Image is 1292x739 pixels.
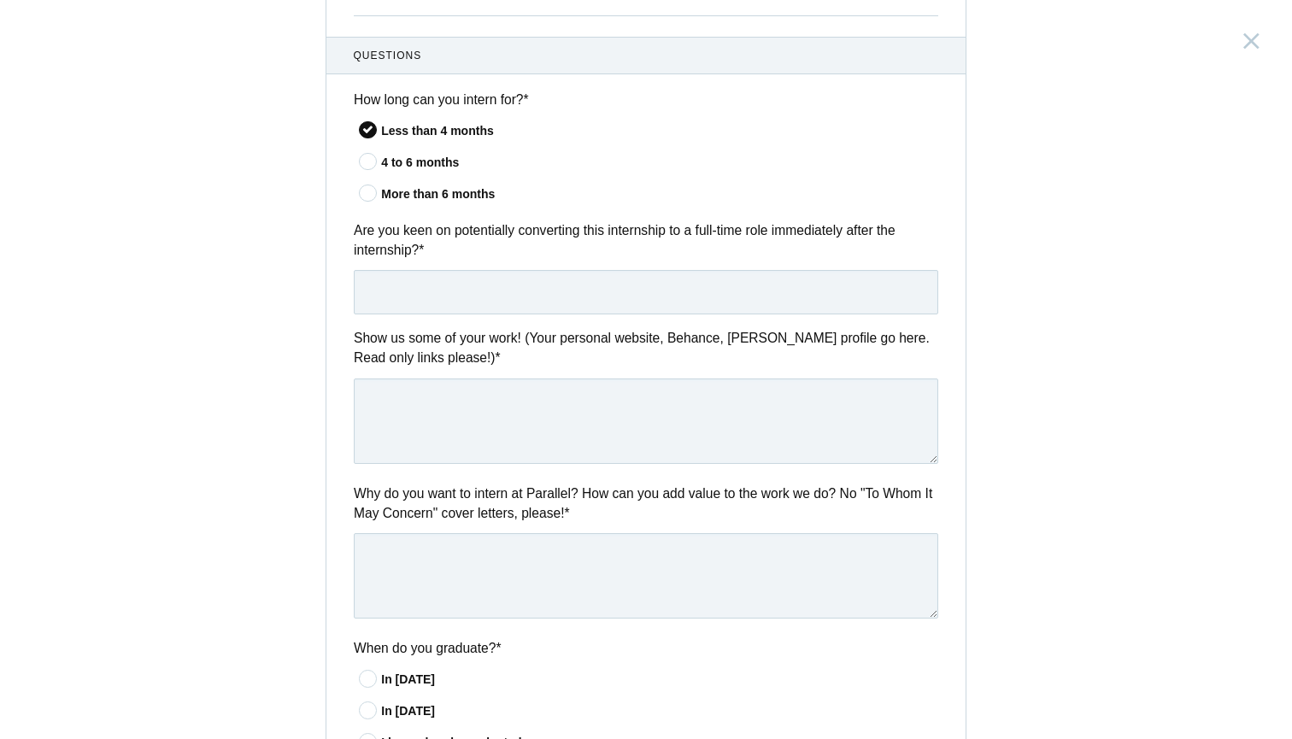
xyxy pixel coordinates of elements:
div: More than 6 months [381,185,938,203]
label: Show us some of your work! (Your personal website, Behance, [PERSON_NAME] profile go here. Read o... [354,328,938,368]
label: Why do you want to intern at Parallel? How can you add value to the work we do? No "To Whom It Ma... [354,484,938,524]
div: In [DATE] [381,702,938,720]
label: Are you keen on potentially converting this internship to a full-time role immediately after the ... [354,220,938,261]
label: How long can you intern for? [354,90,938,109]
div: In [DATE] [381,671,938,689]
div: Less than 4 months [381,122,938,140]
span: Questions [354,48,939,63]
div: 4 to 6 months [381,154,938,172]
label: When do you graduate? [354,638,938,658]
